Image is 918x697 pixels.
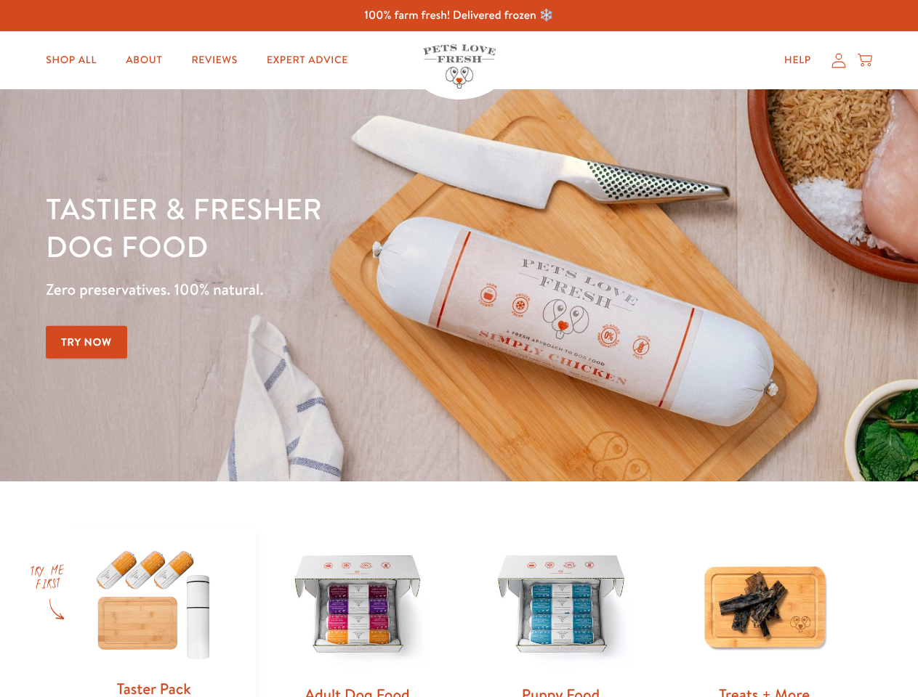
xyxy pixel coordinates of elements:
a: Expert Advice [255,46,360,75]
img: Pets Love Fresh [423,44,496,89]
a: Try Now [46,326,127,359]
p: Zero preservatives. 100% natural. [46,277,597,303]
a: Reviews [180,46,249,75]
h1: Tastier & fresher dog food [46,189,597,265]
a: Help [773,46,823,75]
a: About [114,46,174,75]
a: Shop All [34,46,108,75]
